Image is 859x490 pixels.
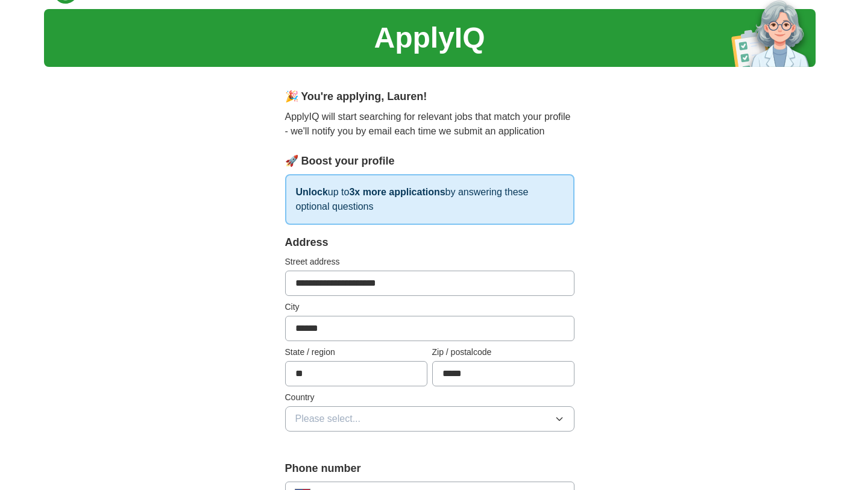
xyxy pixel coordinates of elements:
div: 🎉 You're applying , Lauren ! [285,89,574,105]
label: Phone number [285,460,574,477]
div: Address [285,234,574,251]
label: State / region [285,346,427,359]
h1: ApplyIQ [374,16,485,60]
strong: Unlock [296,187,328,197]
label: Zip / postalcode [432,346,574,359]
label: Street address [285,256,574,268]
strong: 3x more applications [349,187,445,197]
button: Please select... [285,406,574,432]
p: up to by answering these optional questions [285,174,574,225]
div: 🚀 Boost your profile [285,153,574,169]
span: Please select... [295,412,361,426]
label: Country [285,391,574,404]
p: ApplyIQ will start searching for relevant jobs that match your profile - we'll notify you by emai... [285,110,574,139]
label: City [285,301,574,313]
